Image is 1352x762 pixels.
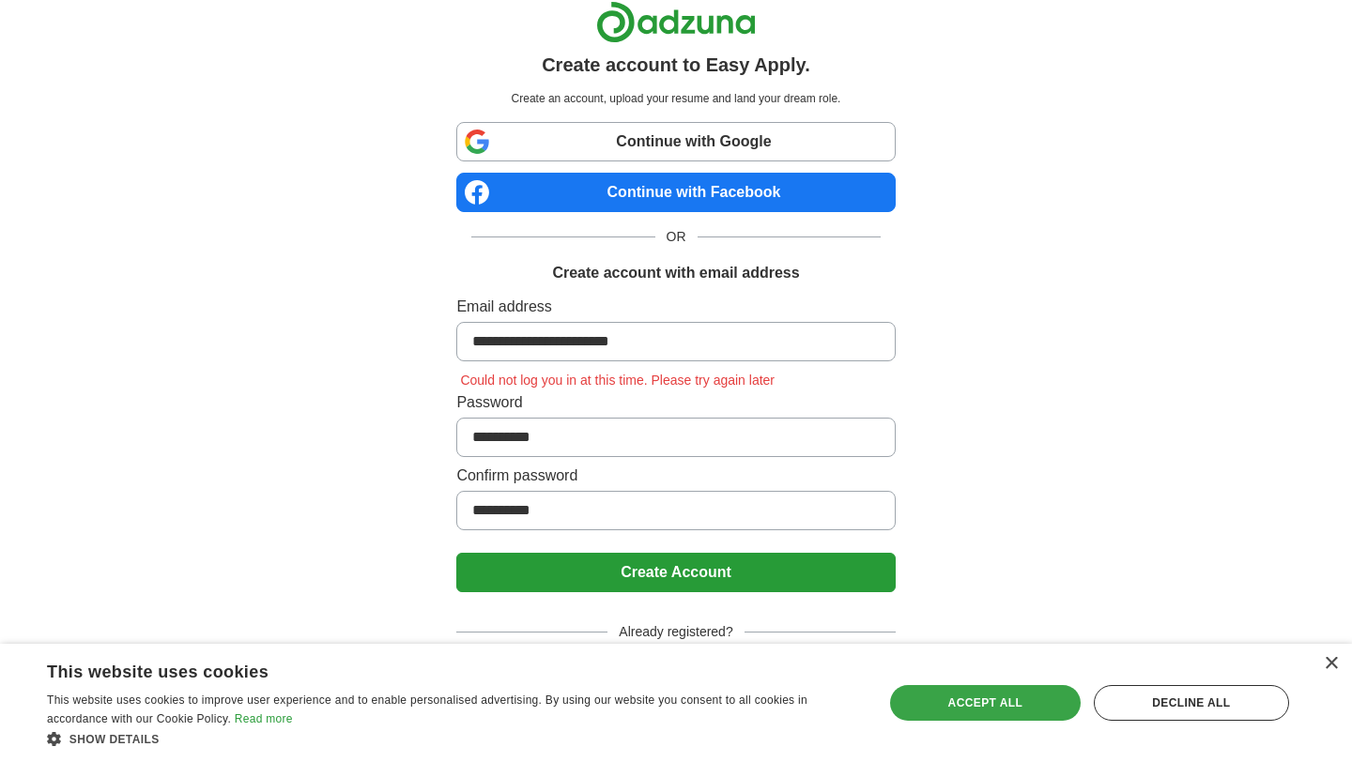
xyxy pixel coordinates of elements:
a: Continue with Facebook [456,173,895,212]
button: Create Account [456,553,895,592]
label: Password [456,391,895,414]
div: Show details [47,729,859,748]
div: Decline all [1094,685,1289,721]
span: Already registered? [607,622,744,642]
span: Show details [69,733,160,746]
span: This website uses cookies to improve user experience and to enable personalised advertising. By u... [47,693,807,725]
div: This website uses cookies [47,655,812,683]
img: Adzuna logo [596,1,756,43]
h1: Create account to Easy Apply. [542,51,810,79]
a: Continue with Google [456,122,895,161]
div: Accept all [890,685,1081,721]
div: Close [1324,657,1338,671]
label: Email address [456,296,895,318]
span: Could not log you in at this time. Please try again later [456,373,778,388]
a: Read more, opens a new window [235,712,293,725]
h1: Create account with email address [552,262,799,284]
label: Confirm password [456,465,895,487]
span: OR [655,227,698,247]
p: Create an account, upload your resume and land your dream role. [460,90,891,107]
